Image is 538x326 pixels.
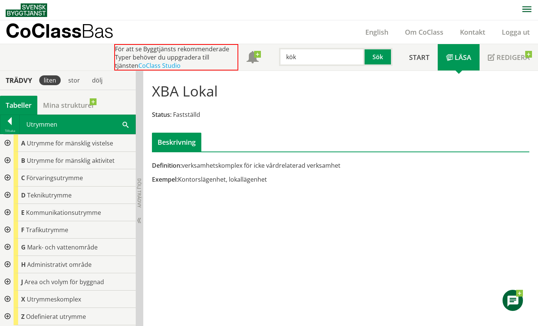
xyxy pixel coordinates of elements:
a: Om CoClass [397,28,452,37]
a: Mina strukturer [37,96,100,115]
span: Fastställd [173,110,200,119]
div: Beskrivning [152,133,201,152]
span: Start [409,53,429,62]
span: Teknikutrymme [27,191,72,199]
a: CoClassBas [6,20,130,44]
span: Utrymme för mänsklig aktivitet [27,156,115,165]
button: Sök [365,48,392,66]
span: Trafikutrymme [26,226,68,234]
a: Start [401,44,438,70]
div: Kontorslägenhet, lokallägenhet [152,175,401,184]
img: Svensk Byggtjänst [6,3,47,17]
span: Läsa [455,53,471,62]
div: verksamhetskomplex för icke vårdrelaterad verksamhet [152,161,401,170]
span: Notifikationer [247,52,259,64]
a: Läsa [438,44,480,70]
div: dölj [87,75,107,85]
span: E [21,208,25,217]
span: Sök i tabellen [123,120,129,128]
a: Logga ut [494,28,538,37]
span: Odefinierat utrymme [26,312,86,321]
div: liten [39,75,61,85]
span: Definition: [152,161,182,170]
h1: XBA Lokal [152,83,218,99]
span: X [21,295,25,303]
span: B [21,156,25,165]
span: C [21,174,25,182]
a: Redigera [480,44,538,70]
span: A [21,139,25,147]
a: Kontakt [452,28,494,37]
span: D [21,191,26,199]
div: Tillbaka [0,128,19,134]
a: English [357,28,397,37]
span: Kommunikationsutrymme [26,208,101,217]
span: J [21,278,23,286]
span: Exempel: [152,175,178,184]
span: Z [21,312,25,321]
span: G [21,243,26,251]
span: Bas [81,20,113,42]
span: Redigera [497,53,530,62]
span: Status: [152,110,172,119]
div: Trädvy [2,76,36,84]
input: Sök [279,48,365,66]
span: Area och volym för byggnad [25,278,104,286]
span: Dölj trädvy [136,178,143,208]
a: CoClass Studio [138,61,181,70]
span: H [21,260,26,269]
span: Utrymmeskomplex [27,295,81,303]
p: CoClass [6,26,113,35]
span: Utrymme för mänsklig vistelse [27,139,113,147]
div: Utrymmen [20,115,135,134]
div: För att se Byggtjänsts rekommenderade Typer behöver du uppgradera till tjänsten [114,44,238,70]
span: Administrativt område [27,260,92,269]
span: F [21,226,25,234]
span: Mark- och vattenområde [27,243,98,251]
div: stor [64,75,84,85]
span: Förvaringsutrymme [26,174,83,182]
